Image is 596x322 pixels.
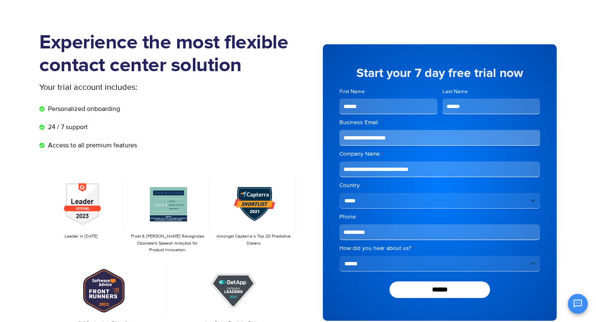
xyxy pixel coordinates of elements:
[46,140,137,150] span: Access to all premium features
[339,88,437,96] label: First Name
[339,244,540,252] label: How did you hear about us?
[130,233,205,254] p: Frost & [PERSON_NAME] Recognizes Ozonetel's Speech Analytics for Product Innovation
[43,233,119,240] p: Leader in [DATE]
[39,81,236,94] p: Your trial account includes:
[39,31,298,77] h1: Experience the most flexible contact center solution
[339,67,540,79] h5: Start your 7 day free trial now
[46,122,88,132] span: 24 / 7 support
[339,118,540,127] label: Business Email
[216,233,291,247] p: Amongst Capterra’s Top 20 Predictive Dialers
[339,181,540,190] label: Country
[46,104,120,114] span: Personalized onboarding
[568,294,588,314] button: Open chat
[339,213,540,221] label: Phone
[339,150,540,158] label: Company Name
[442,88,541,96] label: Last Name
